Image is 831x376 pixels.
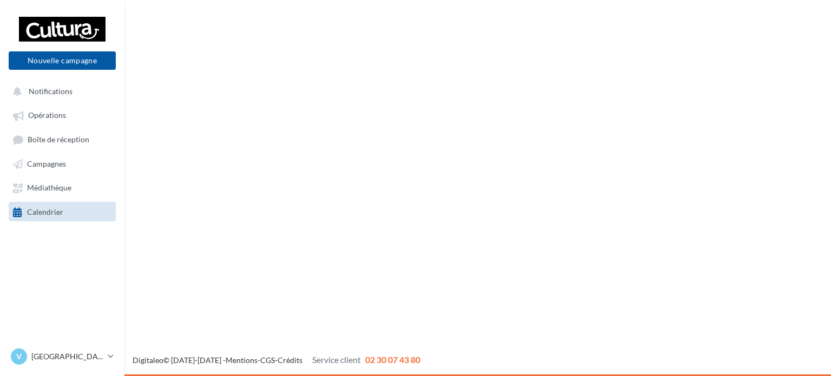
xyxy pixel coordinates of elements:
a: Médiathèque [6,177,118,197]
span: V [16,351,22,362]
a: Mentions [226,355,258,365]
span: Campagnes [27,159,66,168]
a: Opérations [6,105,118,124]
button: Nouvelle campagne [9,51,116,70]
span: Notifications [29,87,72,96]
a: Digitaleo [133,355,163,365]
a: Boîte de réception [6,129,118,149]
a: Calendrier [6,202,118,221]
p: [GEOGRAPHIC_DATA] [31,351,103,362]
span: Boîte de réception [28,135,89,144]
a: V [GEOGRAPHIC_DATA] [9,346,116,367]
a: CGS [260,355,275,365]
span: © [DATE]-[DATE] - - - [133,355,420,365]
span: Médiathèque [27,183,71,193]
span: Calendrier [27,207,63,216]
span: Service client [312,354,361,365]
span: 02 30 07 43 80 [365,354,420,365]
button: Notifications [6,81,114,101]
a: Campagnes [6,154,118,173]
a: Crédits [278,355,302,365]
span: Opérations [28,111,66,120]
